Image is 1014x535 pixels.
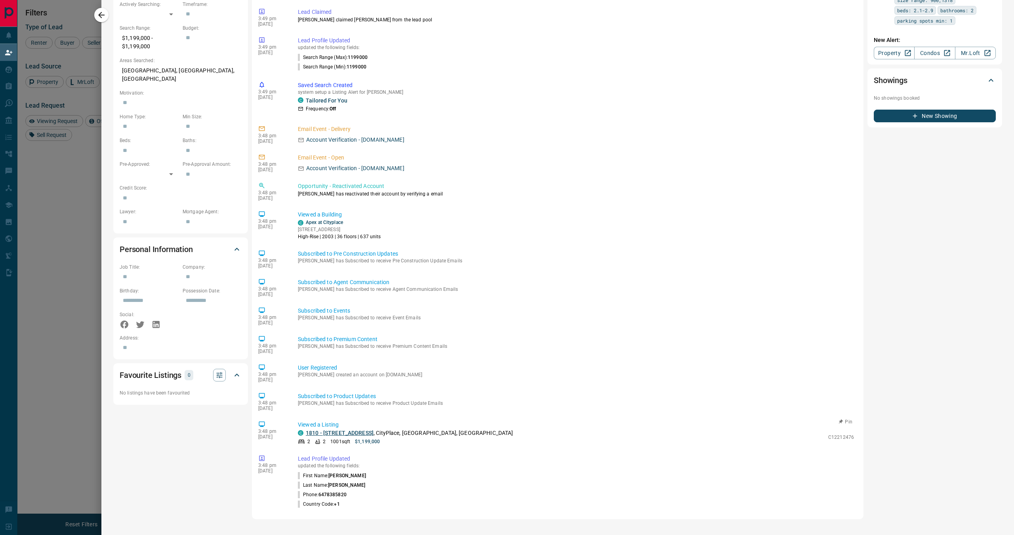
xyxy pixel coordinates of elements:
[298,430,303,436] div: condos.ca
[897,17,953,25] span: parking spots min: 1
[874,71,996,90] div: Showings
[298,81,854,89] p: Saved Search Created
[298,45,854,50] p: updated the following fields:
[258,343,286,349] p: 3:48 pm
[258,44,286,50] p: 3:49 pm
[330,106,336,112] strong: Off
[306,430,374,436] a: 1810 - [STREET_ADDRESS]
[258,95,286,100] p: [DATE]
[298,455,854,463] p: Lead Profile Updated
[306,97,347,104] a: Tailored For You
[334,501,339,507] span: +1
[120,25,179,32] p: Search Range:
[120,287,179,294] p: Birthday:
[258,400,286,406] p: 3:48 pm
[298,97,303,103] div: condos.ca
[298,400,854,406] p: [PERSON_NAME] has Subscribed to receive Product Update Emails
[874,36,996,44] p: New Alert:
[330,438,350,445] p: 1001 sqft
[120,57,242,64] p: Areas Searched:
[298,286,854,292] p: [PERSON_NAME] has Subscribed to receive Agent Communication Emails
[120,389,242,397] p: No listings have been favourited
[120,64,242,85] p: [GEOGRAPHIC_DATA], [GEOGRAPHIC_DATA], [GEOGRAPHIC_DATA]
[183,161,242,168] p: Pre-Approval Amount:
[318,492,347,497] span: 6478385820
[183,208,242,215] p: Mortgage Agent:
[298,250,854,258] p: Subscribed to Pre Construction Updates
[298,190,854,197] p: [PERSON_NAME] has reactivated their account by verifying a email
[298,211,854,219] p: Viewed a Building
[828,434,854,441] p: C12212476
[258,434,286,440] p: [DATE]
[187,371,191,379] p: 0
[258,195,286,201] p: [DATE]
[258,218,286,224] p: 3:48 pm
[298,226,381,233] p: [STREET_ADDRESS]
[120,184,242,192] p: Credit Score:
[298,372,854,378] p: [PERSON_NAME] created an account on [DOMAIN_NAME]
[834,418,857,425] button: Pin
[298,421,854,429] p: Viewed a Listing
[183,287,242,294] p: Possession Date:
[874,47,915,59] a: Property
[258,167,286,173] p: [DATE]
[874,74,907,87] h2: Showings
[183,1,242,8] p: Timeframe:
[298,36,854,45] p: Lead Profile Updated
[940,6,974,14] span: bathrooms: 2
[955,47,996,59] a: Mr.Loft
[258,224,286,230] p: [DATE]
[120,243,193,256] h2: Personal Information
[306,429,513,437] p: , CityPlace, [GEOGRAPHIC_DATA], [GEOGRAPHIC_DATA]
[298,8,854,16] p: Lead Claimed
[183,137,242,144] p: Baths:
[298,125,854,133] p: Email Event - Delivery
[258,377,286,383] p: [DATE]
[298,315,854,321] p: [PERSON_NAME] has Subscribed to receive Event Emails
[258,286,286,292] p: 3:48 pm
[258,16,286,21] p: 3:49 pm
[120,366,242,385] div: Favourite Listings0
[306,136,404,144] p: Account Verification - [DOMAIN_NAME]
[258,258,286,263] p: 3:48 pm
[298,154,854,162] p: Email Event - Open
[298,491,347,498] p: Phone :
[323,438,326,445] p: 2
[298,463,854,469] p: updated the following fields:
[298,89,854,95] p: system setup a Listing Alert for [PERSON_NAME]
[183,113,242,120] p: Min Size:
[258,161,286,167] p: 3:48 pm
[298,16,854,23] p: [PERSON_NAME] claimed [PERSON_NAME] from the lead pool
[120,369,181,381] h2: Favourite Listings
[258,133,286,138] p: 3:48 pm
[298,482,366,489] p: Last Name :
[258,292,286,297] p: [DATE]
[306,220,343,225] a: Apex at Cityplace
[258,372,286,377] p: 3:48 pm
[298,392,854,400] p: Subscribed to Product Updates
[355,438,380,445] p: $1,199,000
[298,220,303,226] div: condos.ca
[298,472,366,479] p: First Name :
[258,263,286,269] p: [DATE]
[298,307,854,315] p: Subscribed to Events
[258,190,286,195] p: 3:48 pm
[120,264,179,271] p: Job Title:
[183,264,242,271] p: Company:
[258,349,286,354] p: [DATE]
[298,182,854,190] p: Opportunity - Reactivated Account
[306,164,404,173] p: Account Verification - [DOMAIN_NAME]
[258,429,286,434] p: 3:48 pm
[258,406,286,411] p: [DATE]
[120,334,242,341] p: Address:
[258,315,286,320] p: 3:48 pm
[120,113,179,120] p: Home Type:
[258,21,286,27] p: [DATE]
[120,240,242,259] div: Personal Information
[874,95,996,102] p: No showings booked
[914,47,955,59] a: Condos
[258,320,286,326] p: [DATE]
[298,343,854,349] p: [PERSON_NAME] has Subscribed to receive Premium Content Emails
[258,463,286,468] p: 3:48 pm
[258,138,286,144] p: [DATE]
